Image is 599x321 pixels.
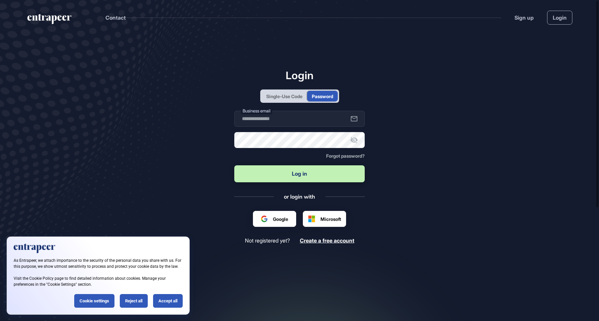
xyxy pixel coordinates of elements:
div: Single-Use Code [266,93,302,100]
span: Create a free account [300,237,354,244]
a: Sign up [514,14,534,22]
div: or login with [284,193,315,200]
button: Log in [234,165,365,182]
h1: Login [234,69,365,81]
button: Contact [105,13,126,22]
a: entrapeer-logo [27,14,72,27]
label: Business email [241,107,272,114]
div: Password [312,93,333,100]
a: Create a free account [300,238,354,244]
a: Forgot password? [326,153,365,159]
a: Login [547,11,572,25]
span: Microsoft [320,216,341,223]
span: Not registered yet? [245,238,290,244]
